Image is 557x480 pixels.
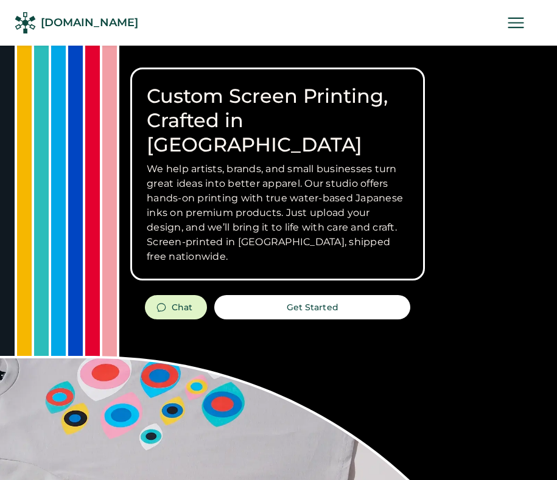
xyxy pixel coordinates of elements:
[214,295,410,319] button: Get Started
[147,162,408,264] h3: We help artists, brands, and small businesses turn great ideas into better apparel. Our studio of...
[147,84,408,157] h1: Custom Screen Printing, Crafted in [GEOGRAPHIC_DATA]
[15,12,36,33] img: Rendered Logo - Screens
[145,295,207,319] button: Chat
[41,15,138,30] div: [DOMAIN_NAME]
